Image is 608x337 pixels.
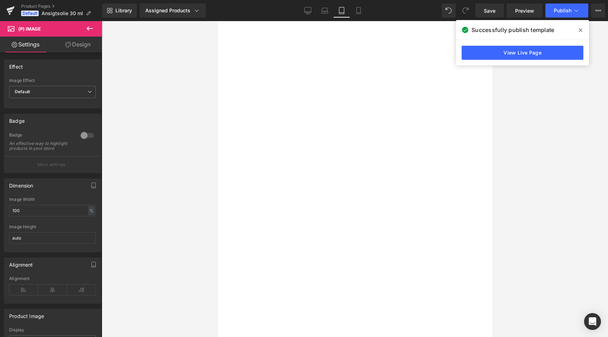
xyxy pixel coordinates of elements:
span: Preview [515,7,534,14]
div: An effective way to highlight products in your store [9,141,72,151]
div: Open Intercom Messenger [584,313,601,330]
a: Preview [507,4,543,18]
a: Laptop [316,4,333,18]
div: Assigned Products [145,7,200,14]
div: Display [9,328,96,332]
a: Desktop [299,4,316,18]
button: Redo [458,4,473,18]
div: Image Effect [9,78,96,83]
b: Default [15,89,30,94]
a: Design [52,37,103,52]
div: Badge [9,132,74,140]
span: Default [21,11,39,16]
a: Product Pages [21,4,102,9]
div: % [88,206,95,215]
div: Image Width [9,197,96,202]
input: auto [9,205,96,216]
button: Undo [442,4,456,18]
a: Mobile [350,4,367,18]
input: auto [9,232,96,244]
span: Publish [554,8,571,13]
div: Image Height [9,224,96,229]
span: Library [115,7,132,14]
a: New Library [102,4,137,18]
a: View Live Page [462,46,583,60]
span: Successfully publish template [471,26,554,34]
span: (P) Image [18,26,41,32]
div: Product Image [9,309,44,319]
button: Publish [545,4,588,18]
div: Alignment [9,258,33,268]
div: Alignment [9,276,96,281]
div: Effect [9,60,23,70]
p: More settings [37,161,65,168]
span: Save [484,7,495,14]
button: More [591,4,605,18]
a: Tablet [333,4,350,18]
div: Dimension [9,179,33,189]
span: Ansigtsolie 30 ml [42,11,83,16]
button: More settings [4,156,101,173]
div: Badge [9,114,25,124]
